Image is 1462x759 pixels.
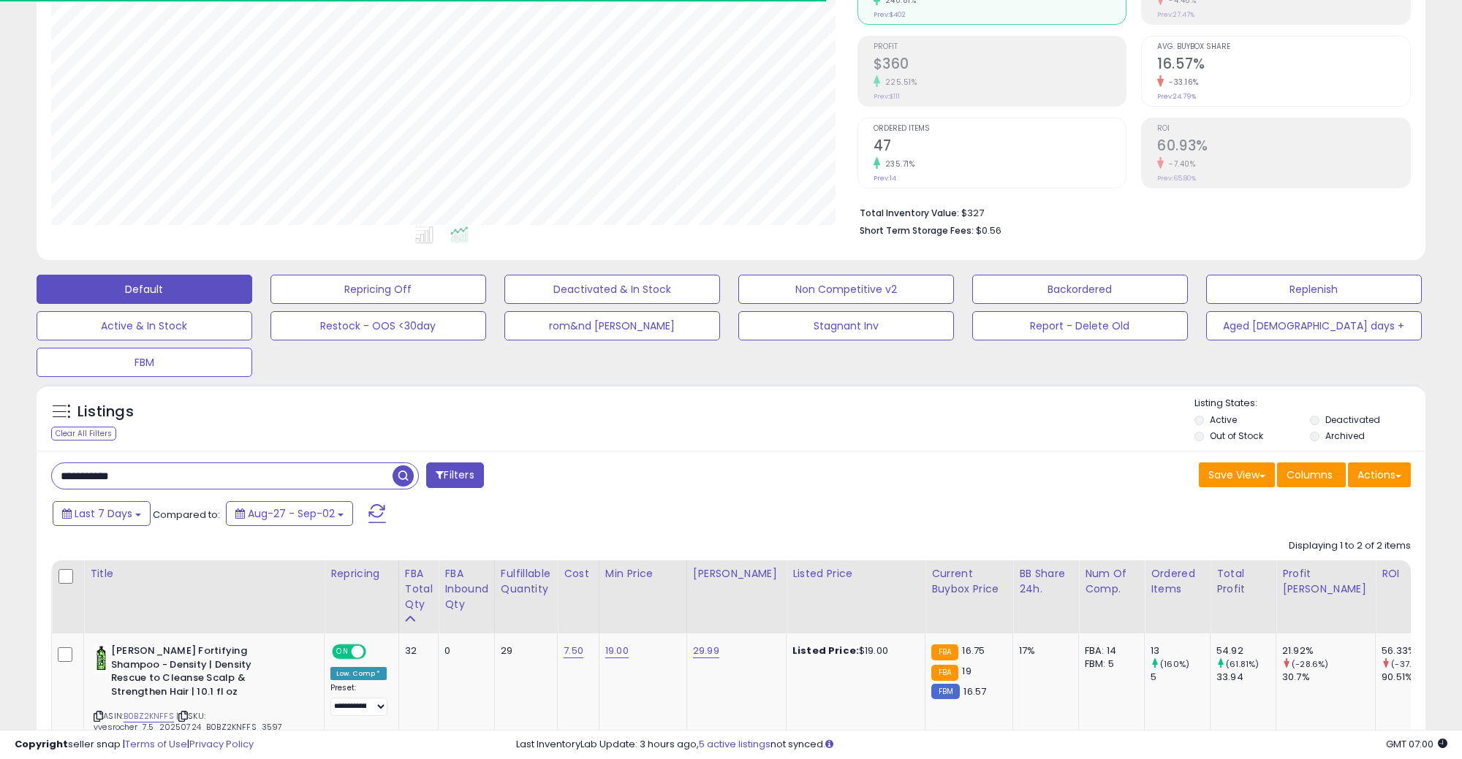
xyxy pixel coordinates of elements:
[860,203,1401,221] li: $327
[1085,657,1133,671] div: FBM: 5
[1157,43,1410,51] span: Avg. Buybox Share
[1160,658,1189,670] small: (160%)
[501,644,546,657] div: 29
[860,224,974,237] b: Short Term Storage Fees:
[1282,671,1375,684] div: 30.7%
[364,646,387,658] span: OFF
[1386,737,1447,751] span: 2025-09-10 07:00 GMT
[37,275,252,304] button: Default
[1019,566,1072,597] div: BB Share 24h.
[94,644,107,674] img: 41nw0ic4-QL._SL40_.jpg
[1382,644,1441,657] div: 56.33%
[405,644,428,657] div: 32
[738,275,954,304] button: Non Competitive v2
[1157,174,1196,183] small: Prev: 65.80%
[330,566,393,581] div: Repricing
[972,275,1188,304] button: Backordered
[501,566,551,597] div: Fulfillable Quantity
[1282,566,1369,597] div: Profit [PERSON_NAME]
[1157,92,1196,101] small: Prev: 24.79%
[931,566,1007,597] div: Current Buybox Price
[564,644,583,658] a: 7.50
[792,644,859,657] b: Listed Price:
[605,644,629,658] a: 19.00
[111,644,289,702] b: [PERSON_NAME] Fortifying Shampoo - Density | Density Rescue to Cleanse Scalp & Strengthen Hair | ...
[1151,671,1210,684] div: 5
[1382,671,1441,684] div: 90.51%
[1019,644,1067,657] div: 17%
[1157,56,1410,75] h2: 16.57%
[931,665,958,681] small: FBA
[738,311,954,340] button: Stagnant Inv
[1206,311,1422,340] button: Aged [DEMOGRAPHIC_DATA] days +
[125,737,187,751] a: Terms of Use
[931,684,960,699] small: FBM
[1282,644,1375,657] div: 21.92%
[153,508,220,522] span: Compared to:
[931,644,958,660] small: FBA
[444,566,488,612] div: FBA inbound Qty
[53,501,151,526] button: Last 7 Days
[333,646,352,658] span: ON
[874,43,1126,51] span: Profit
[874,137,1126,157] h2: 47
[270,275,486,304] button: Repricing Off
[226,501,353,526] button: Aug-27 - Sep-02
[37,311,252,340] button: Active & In Stock
[880,159,915,169] small: 235.71%
[874,56,1126,75] h2: $360
[1157,125,1410,133] span: ROI
[444,644,483,657] div: 0
[330,683,387,716] div: Preset:
[693,644,719,658] a: 29.99
[1382,566,1435,581] div: ROI
[124,710,174,722] a: B0BZ2KNFFS
[15,738,254,752] div: seller snap | |
[1277,462,1346,487] button: Columns
[77,402,134,422] h5: Listings
[1085,566,1138,597] div: Num of Comp.
[874,10,906,19] small: Prev: $402
[874,174,896,183] small: Prev: 14
[1157,137,1410,157] h2: 60.93%
[1210,413,1237,426] label: Active
[860,207,959,219] b: Total Inventory Value:
[504,311,720,340] button: rom&nd [PERSON_NAME]
[1226,658,1259,670] small: (61.81%)
[1287,468,1333,482] span: Columns
[1325,430,1365,442] label: Archived
[330,667,387,680] div: Low. Comp *
[90,566,318,581] div: Title
[880,77,917,88] small: 225.51%
[962,664,971,678] span: 19
[1206,275,1422,304] button: Replenish
[1289,539,1411,553] div: Displaying 1 to 2 of 2 items
[426,462,483,488] button: Filters
[516,738,1447,752] div: Last InventoryLab Update: 3 hours ago, not synced.
[564,566,593,581] div: Cost
[189,737,254,751] a: Privacy Policy
[37,348,252,377] button: FBM
[1216,671,1276,684] div: 33.94
[1085,644,1133,657] div: FBA: 14
[1210,430,1263,442] label: Out of Stock
[1199,462,1275,487] button: Save View
[15,737,68,751] strong: Copyright
[504,275,720,304] button: Deactivated & In Stock
[792,566,919,581] div: Listed Price
[874,92,900,101] small: Prev: $111
[976,224,1001,237] span: $0.56
[1151,644,1210,657] div: 13
[1292,658,1328,670] small: (-28.6%)
[874,125,1126,133] span: Ordered Items
[605,566,681,581] div: Min Price
[51,427,116,440] div: Clear All Filters
[693,566,780,581] div: [PERSON_NAME]
[1216,644,1276,657] div: 54.92
[1151,566,1204,597] div: Ordered Items
[1391,658,1431,670] small: (-37.76%)
[1157,10,1194,19] small: Prev: 27.47%
[248,506,335,521] span: Aug-27 - Sep-02
[405,566,433,612] div: FBA Total Qty
[972,311,1188,340] button: Report - Delete Old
